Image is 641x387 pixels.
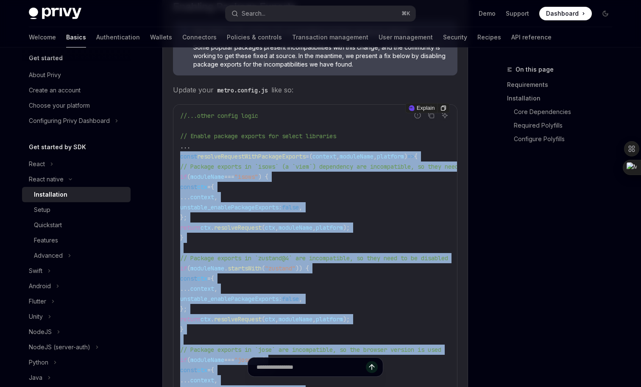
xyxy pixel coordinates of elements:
[211,224,214,231] span: .
[262,264,265,272] span: (
[282,203,299,211] span: false
[211,183,214,191] span: {
[29,174,64,184] div: React native
[29,85,81,95] div: Create an account
[22,98,131,113] a: Choose your platform
[506,9,529,18] a: Support
[265,224,275,231] span: ctx
[173,84,457,96] span: Update your like so:
[514,132,619,146] a: Configure Polyfills
[224,264,228,272] span: .
[379,27,433,47] a: User management
[226,6,415,21] button: Search...⌘K
[180,234,184,242] span: }
[180,326,184,333] span: }
[214,193,217,201] span: ,
[201,224,211,231] span: ctx
[34,220,62,230] div: Quickstart
[412,110,423,121] button: Report incorrect code
[214,315,262,323] span: resolveRequest
[507,92,619,105] a: Installation
[180,183,197,191] span: const
[190,285,214,292] span: context
[22,202,131,217] a: Setup
[242,8,265,19] div: Search...
[29,27,56,47] a: Welcome
[180,295,282,303] span: unstable_enablePackageExports:
[180,315,201,323] span: return
[180,264,187,272] span: if
[29,70,61,80] div: About Privy
[312,224,316,231] span: ,
[197,153,306,160] span: resolveRequestWithPackageExports
[279,224,312,231] span: moduleName
[34,189,67,200] div: Installation
[258,173,268,181] span: ) {
[29,100,90,111] div: Choose your platform
[207,183,211,191] span: =
[180,132,336,140] span: // Enable package exports for select libraries
[66,27,86,47] a: Basics
[180,254,448,262] span: // Package exports in `zustand@4` are incompatible, so they need to be disabled
[197,275,207,282] span: ctx
[312,315,316,323] span: ,
[227,27,282,47] a: Policies & controls
[29,312,43,322] div: Unity
[443,27,467,47] a: Security
[299,295,302,303] span: ,
[292,27,368,47] a: Transaction management
[262,224,265,231] span: (
[214,285,217,292] span: ,
[214,224,262,231] span: resolveRequest
[377,153,404,160] span: platform
[316,224,343,231] span: platform
[180,193,190,201] span: ...
[275,315,279,323] span: ,
[282,295,299,303] span: false
[439,110,450,121] button: Ask AI
[514,105,619,119] a: Core Dependencies
[22,233,131,248] a: Features
[262,315,265,323] span: (
[193,43,449,69] span: Some popular packages present incompatibilities with this change, and the community is working to...
[180,275,197,282] span: const
[211,315,214,323] span: .
[22,217,131,233] a: Quickstart
[366,361,378,373] button: Send message
[187,264,190,272] span: (
[265,315,275,323] span: ctx
[426,110,437,121] button: Copy the contents from the code block
[29,357,48,368] div: Python
[312,153,336,160] span: context
[279,315,312,323] span: moduleName
[180,142,190,150] span: ...
[373,153,377,160] span: ,
[265,264,295,272] span: "zustand"
[180,305,187,313] span: };
[29,266,42,276] div: Swift
[340,153,373,160] span: moduleName
[336,153,340,160] span: ,
[22,187,131,202] a: Installation
[507,78,619,92] a: Requirements
[29,373,42,383] div: Java
[197,183,207,191] span: ctx
[180,153,197,160] span: const
[224,173,234,181] span: ===
[477,27,501,47] a: Recipes
[479,9,496,18] a: Demo
[404,153,407,160] span: )
[29,116,110,126] div: Configuring Privy Dashboard
[190,264,224,272] span: moduleName
[180,112,258,120] span: //...other config logic
[309,153,312,160] span: (
[187,173,190,181] span: (
[407,153,414,160] span: =>
[34,205,50,215] div: Setup
[295,264,309,272] span: )) {
[180,173,187,181] span: if
[275,224,279,231] span: ,
[22,67,131,83] a: About Privy
[539,7,592,20] a: Dashboard
[516,64,554,75] span: On this page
